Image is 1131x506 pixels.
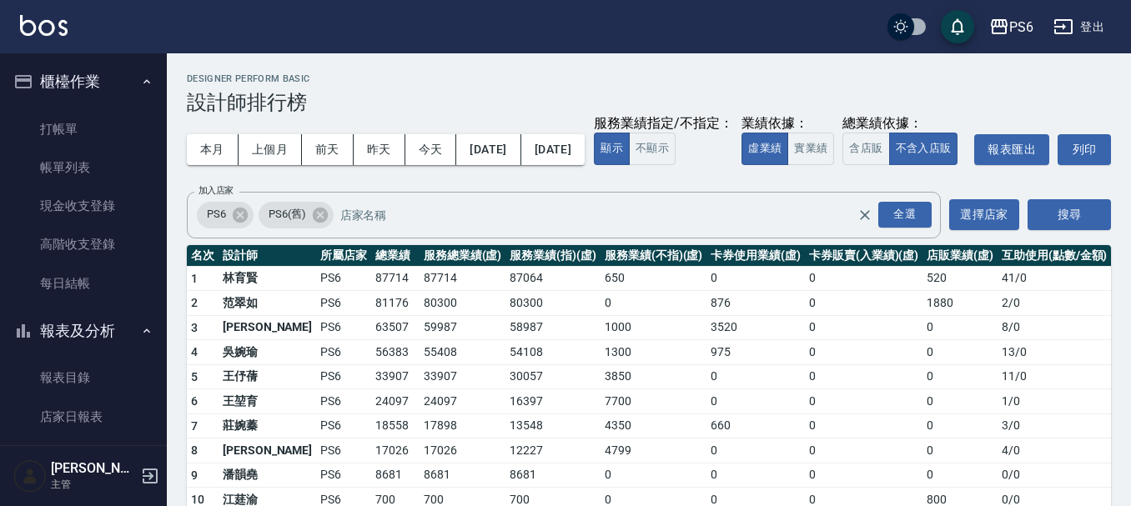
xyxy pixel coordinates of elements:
[191,296,198,309] span: 2
[316,364,371,389] td: PS6
[521,134,585,165] button: [DATE]
[875,198,935,231] button: Open
[1047,12,1111,43] button: 登出
[316,340,371,365] td: PS6
[7,225,160,263] a: 高階收支登錄
[259,202,334,228] div: PS6(舊)
[187,245,219,267] th: 名次
[371,315,420,340] td: 63507
[7,436,160,474] a: 互助日報表
[191,468,198,482] span: 9
[191,345,198,358] span: 4
[219,389,316,414] td: 王堃育
[316,389,371,414] td: PS6
[316,245,371,267] th: 所屬店家
[505,266,601,291] td: 87064
[629,133,676,165] button: 不顯示
[371,245,420,267] th: 總業績
[941,10,974,43] button: save
[998,340,1111,365] td: 13 / 0
[601,245,706,267] th: 服務業績(不指)(虛)
[259,206,316,223] span: PS6(舊)
[594,133,630,165] button: 顯示
[219,438,316,463] td: [PERSON_NAME]
[706,266,805,291] td: 0
[601,389,706,414] td: 7700
[805,315,922,340] td: 0
[842,133,889,165] button: 含店販
[922,340,998,365] td: 0
[505,463,601,488] td: 8681
[316,438,371,463] td: PS6
[219,340,316,365] td: 吳婉瑜
[998,266,1111,291] td: 41 / 0
[889,133,958,165] button: 不含入店販
[420,315,506,340] td: 59987
[7,187,160,225] a: 現金收支登錄
[922,413,998,438] td: 0
[505,389,601,414] td: 16397
[420,438,506,463] td: 17026
[371,291,420,316] td: 81176
[998,291,1111,316] td: 2 / 0
[191,394,198,408] span: 6
[922,364,998,389] td: 0
[371,340,420,365] td: 56383
[420,291,506,316] td: 80300
[805,463,922,488] td: 0
[7,358,160,397] a: 報表目錄
[998,315,1111,340] td: 8 / 0
[805,413,922,438] td: 0
[805,291,922,316] td: 0
[51,460,136,477] h5: [PERSON_NAME]
[998,413,1111,438] td: 3 / 0
[706,315,805,340] td: 3520
[805,266,922,291] td: 0
[420,340,506,365] td: 55408
[191,272,198,285] span: 1
[842,115,966,133] div: 總業績依據：
[706,413,805,438] td: 660
[601,364,706,389] td: 3850
[505,245,601,267] th: 服務業績(指)(虛)
[316,291,371,316] td: PS6
[998,389,1111,414] td: 1 / 0
[706,364,805,389] td: 0
[302,134,354,165] button: 前天
[998,463,1111,488] td: 0 / 0
[505,438,601,463] td: 12227
[197,206,236,223] span: PS6
[191,443,198,457] span: 8
[420,389,506,414] td: 24097
[601,291,706,316] td: 0
[219,463,316,488] td: 潘韻堯
[191,419,198,433] span: 7
[371,364,420,389] td: 33907
[706,291,805,316] td: 876
[371,266,420,291] td: 87714
[805,245,922,267] th: 卡券販賣(入業績)(虛)
[7,148,160,187] a: 帳單列表
[949,199,1019,230] button: 選擇店家
[505,413,601,438] td: 13548
[371,438,420,463] td: 17026
[239,134,302,165] button: 上個月
[187,91,1111,114] h3: 設計師排行榜
[805,340,922,365] td: 0
[13,459,47,493] img: Person
[998,245,1111,267] th: 互助使用(點數/金額)
[316,413,371,438] td: PS6
[354,134,405,165] button: 昨天
[199,184,234,197] label: 加入店家
[922,291,998,316] td: 1880
[974,134,1049,165] button: 報表匯出
[420,266,506,291] td: 87714
[371,463,420,488] td: 8681
[601,266,706,291] td: 650
[805,364,922,389] td: 0
[7,309,160,353] button: 報表及分析
[878,202,932,228] div: 全選
[741,115,834,133] div: 業績依據：
[922,315,998,340] td: 0
[805,389,922,414] td: 0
